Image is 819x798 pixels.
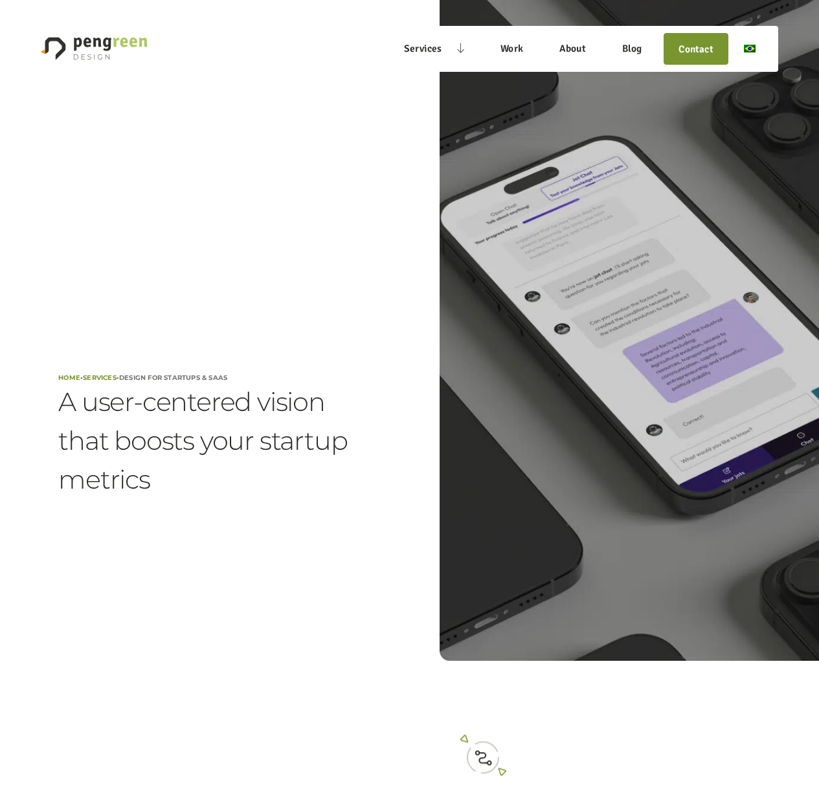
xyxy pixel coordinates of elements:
a: About [545,34,601,63]
span: • [117,373,119,382]
a: Services [83,373,117,382]
a: Work [486,34,538,63]
span: A user-centered vision that boosts your startup metrics [58,382,379,499]
img: Português do Brasil [744,45,756,52]
nav: Main [389,33,759,65]
a: Services [389,34,456,63]
a: Contact [671,42,721,56]
a: Blog [607,34,656,63]
h1: Design for Startups & SaaS [119,373,227,382]
button: Services sub-menu [456,33,471,65]
a: Home [58,373,80,382]
nav: breadcrumbs [58,373,227,382]
a: pt_BR [735,34,759,63]
span: • [80,373,83,382]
